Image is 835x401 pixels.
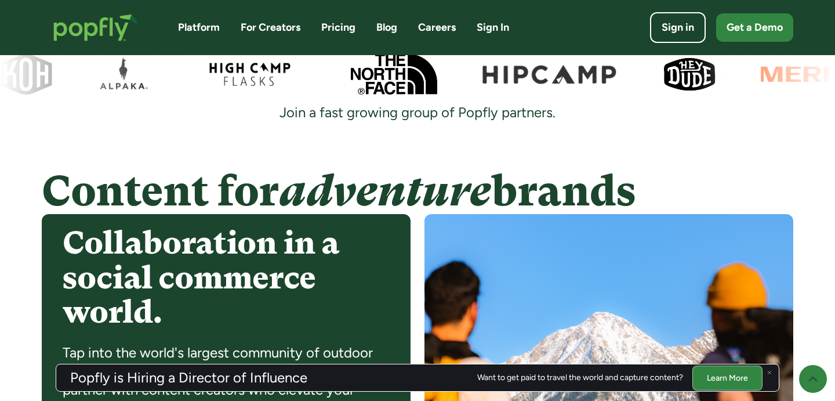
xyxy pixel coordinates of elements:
a: Learn More [692,365,763,390]
h3: Popfly is Hiring a Director of Influence [70,371,307,385]
a: home [42,2,150,53]
a: Sign In [477,20,509,35]
a: Careers [418,20,456,35]
h4: Content for brands [42,168,793,214]
a: Pricing [321,20,355,35]
a: Get a Demo [716,13,793,42]
div: Get a Demo [727,20,783,35]
div: Want to get paid to travel the world and capture content? [477,373,683,382]
h4: Collaboration in a social commerce world. [63,226,390,329]
a: Blog [376,20,397,35]
div: Sign in [662,20,694,35]
a: Sign in [650,12,706,43]
div: Join a fast growing group of Popfly partners. [266,103,569,122]
em: adventure [279,167,491,215]
a: Platform [178,20,220,35]
a: For Creators [241,20,300,35]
